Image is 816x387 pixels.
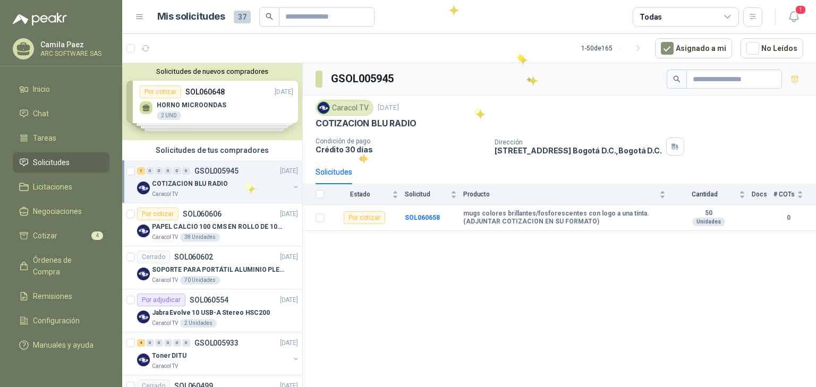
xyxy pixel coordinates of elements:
[182,339,190,347] div: 0
[194,167,239,175] p: GSOL005945
[463,191,657,198] span: Producto
[13,286,109,306] a: Remisiones
[13,250,109,282] a: Órdenes de Compra
[405,214,440,221] a: SOL060658
[164,167,172,175] div: 0
[164,339,172,347] div: 0
[137,294,185,306] div: Por adjudicar
[280,338,298,348] p: [DATE]
[152,308,270,318] p: Jabra Evolve 10 USB-A Stereo HSC200
[40,50,107,57] p: ARC SOFTWARE SAS
[33,254,99,278] span: Órdenes de Compra
[13,226,109,246] a: Cotizar4
[280,252,298,262] p: [DATE]
[330,184,405,205] th: Estado
[40,41,107,48] p: Camila Paez
[378,103,399,113] p: [DATE]
[33,230,57,242] span: Cotizar
[463,184,672,205] th: Producto
[146,339,154,347] div: 0
[640,11,662,23] div: Todas
[152,190,178,199] p: Caracol TV
[741,38,803,58] button: No Leídos
[155,339,163,347] div: 0
[91,231,103,240] span: 4
[33,181,72,193] span: Licitaciones
[137,167,145,175] div: 1
[122,203,302,246] a: Por cotizarSOL060606[DATE] Company LogoPAPEL CALCIO 100 CMS EN ROLLO DE 100 GRCaracol TV38 Unidades
[122,289,302,332] a: Por adjudicarSOL060554[DATE] Company LogoJabra Evolve 10 USB-A Stereo HSC200Caracol TV2 Unidades
[182,167,190,175] div: 0
[405,184,463,205] th: Solicitud
[316,145,486,154] p: Crédito 30 días
[137,354,150,366] img: Company Logo
[495,146,661,155] p: [STREET_ADDRESS] Bogotá D.C. , Bogotá D.C.
[672,191,737,198] span: Cantidad
[13,177,109,197] a: Licitaciones
[672,184,752,205] th: Cantidad
[152,265,284,275] p: SOPORTE PARA PORTÁTIL ALUMINIO PLEGABLE VTA
[180,233,220,242] div: 38 Unidades
[331,71,395,87] h3: GSOL005945
[33,315,80,326] span: Configuración
[280,295,298,305] p: [DATE]
[33,108,49,119] span: Chat
[152,362,178,371] p: Caracol TV
[152,319,178,328] p: Caracol TV
[137,339,145,347] div: 4
[137,182,150,194] img: Company Logo
[122,246,302,289] a: CerradoSOL060602[DATE] Company LogoSOPORTE PARA PORTÁTIL ALUMINIO PLEGABLE VTACaracol TV70 Unidades
[33,339,93,351] span: Manuales y ayuda
[344,211,385,224] div: Por cotizar
[152,179,228,189] p: COTIZACION BLU RADIO
[318,102,329,114] img: Company Logo
[180,276,220,285] div: 70 Unidades
[13,79,109,99] a: Inicio
[495,139,661,146] p: Dirección
[13,13,67,25] img: Logo peakr
[330,191,390,198] span: Estado
[137,311,150,323] img: Company Logo
[795,5,806,15] span: 1
[122,63,302,140] div: Solicitudes de nuevos compradoresPor cotizarSOL060648[DATE] HORNO MICROONDAS2 UNDPor cotizarSOL06...
[672,209,745,218] b: 50
[137,251,170,263] div: Cerrado
[463,210,666,226] b: mugs colores brillantes/fosforescentes con logo a una tinta.(ADJUNTAR COTIZACION EN SU FORMATO)
[316,137,486,145] p: Condición de pago
[33,290,72,302] span: Remisiones
[33,83,50,95] span: Inicio
[137,208,178,220] div: Por cotizar
[773,191,795,198] span: # COTs
[316,118,416,129] p: COTIZACION BLU RADIO
[137,225,150,237] img: Company Logo
[33,157,70,168] span: Solicitudes
[13,335,109,355] a: Manuales y ayuda
[174,253,213,261] p: SOL060602
[126,67,298,75] button: Solicitudes de nuevos compradores
[146,167,154,175] div: 0
[280,209,298,219] p: [DATE]
[155,167,163,175] div: 0
[173,339,181,347] div: 0
[33,205,82,217] span: Negociaciones
[122,140,302,160] div: Solicitudes de tus compradores
[190,296,228,304] p: SOL060554
[266,13,273,20] span: search
[234,11,251,23] span: 37
[581,40,647,57] div: 1 - 50 de 165
[152,276,178,285] p: Caracol TV
[194,339,239,347] p: GSOL005933
[137,165,300,199] a: 1 0 0 0 0 0 GSOL005945[DATE] Company LogoCOTIZACION BLU RADIOCaracol TV
[180,319,217,328] div: 2 Unidades
[752,184,773,205] th: Docs
[152,351,186,361] p: Toner DITU
[137,268,150,280] img: Company Logo
[13,104,109,124] a: Chat
[152,233,178,242] p: Caracol TV
[33,132,56,144] span: Tareas
[673,75,681,83] span: search
[784,7,803,27] button: 1
[137,337,300,371] a: 4 0 0 0 0 0 GSOL005933[DATE] Company LogoToner DITUCaracol TV
[280,166,298,176] p: [DATE]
